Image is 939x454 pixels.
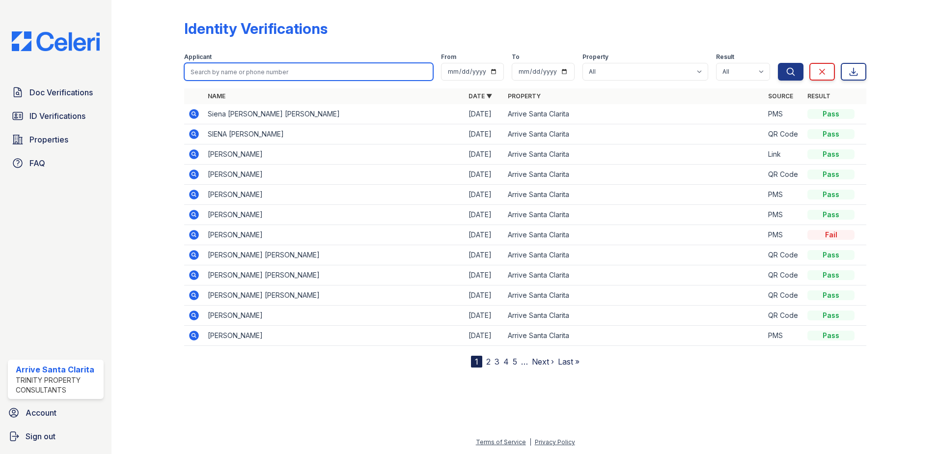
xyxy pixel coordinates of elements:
[465,245,504,265] td: [DATE]
[471,356,482,368] div: 1
[204,306,465,326] td: [PERSON_NAME]
[16,364,100,375] div: Arrive Santa Clarita
[204,104,465,124] td: Siena [PERSON_NAME] [PERSON_NAME]
[521,356,528,368] span: …
[465,306,504,326] td: [DATE]
[529,438,531,446] div: |
[184,53,212,61] label: Applicant
[807,190,855,199] div: Pass
[807,311,855,320] div: Pass
[558,357,580,367] a: Last »
[4,426,108,446] a: Sign out
[465,225,504,245] td: [DATE]
[512,53,520,61] label: To
[4,31,108,51] img: CE_Logo_Blue-a8612792a0a2168367f1c8372b55b34899dd931a85d93a1a3d3e32e68fde9ad4.png
[204,285,465,306] td: [PERSON_NAME] [PERSON_NAME]
[504,245,765,265] td: Arrive Santa Clarita
[504,285,765,306] td: Arrive Santa Clarita
[764,285,803,306] td: QR Code
[465,205,504,225] td: [DATE]
[29,110,85,122] span: ID Verifications
[764,306,803,326] td: QR Code
[504,124,765,144] td: Arrive Santa Clarita
[768,92,793,100] a: Source
[716,53,734,61] label: Result
[764,225,803,245] td: PMS
[764,245,803,265] td: QR Code
[204,205,465,225] td: [PERSON_NAME]
[204,265,465,285] td: [PERSON_NAME] [PERSON_NAME]
[184,20,328,37] div: Identity Verifications
[807,170,855,179] div: Pass
[807,129,855,139] div: Pass
[504,185,765,205] td: Arrive Santa Clarita
[513,357,517,367] a: 5
[504,306,765,326] td: Arrive Santa Clarita
[764,144,803,165] td: Link
[16,375,100,395] div: Trinity Property Consultants
[807,331,855,340] div: Pass
[764,265,803,285] td: QR Code
[503,357,509,367] a: 4
[204,144,465,165] td: [PERSON_NAME]
[8,130,104,149] a: Properties
[465,185,504,205] td: [DATE]
[465,326,504,346] td: [DATE]
[26,430,55,442] span: Sign out
[465,124,504,144] td: [DATE]
[4,403,108,423] a: Account
[504,225,765,245] td: Arrive Santa Clarita
[8,153,104,173] a: FAQ
[469,92,492,100] a: Date ▼
[204,165,465,185] td: [PERSON_NAME]
[204,124,465,144] td: SIENA [PERSON_NAME]
[29,134,68,145] span: Properties
[29,86,93,98] span: Doc Verifications
[204,326,465,346] td: [PERSON_NAME]
[504,265,765,285] td: Arrive Santa Clarita
[807,250,855,260] div: Pass
[465,104,504,124] td: [DATE]
[764,185,803,205] td: PMS
[807,230,855,240] div: Fail
[764,205,803,225] td: PMS
[504,326,765,346] td: Arrive Santa Clarita
[504,205,765,225] td: Arrive Santa Clarita
[764,124,803,144] td: QR Code
[764,326,803,346] td: PMS
[532,357,554,367] a: Next ›
[535,438,575,446] a: Privacy Policy
[807,92,830,100] a: Result
[807,109,855,119] div: Pass
[476,438,526,446] a: Terms of Service
[807,149,855,159] div: Pass
[441,53,456,61] label: From
[8,106,104,126] a: ID Verifications
[764,165,803,185] td: QR Code
[204,225,465,245] td: [PERSON_NAME]
[495,357,499,367] a: 3
[807,270,855,280] div: Pass
[204,245,465,265] td: [PERSON_NAME] [PERSON_NAME]
[807,210,855,220] div: Pass
[807,290,855,300] div: Pass
[508,92,541,100] a: Property
[764,104,803,124] td: PMS
[504,144,765,165] td: Arrive Santa Clarita
[208,92,225,100] a: Name
[184,63,433,81] input: Search by name or phone number
[29,157,45,169] span: FAQ
[465,144,504,165] td: [DATE]
[8,83,104,102] a: Doc Verifications
[486,357,491,367] a: 2
[465,285,504,306] td: [DATE]
[582,53,608,61] label: Property
[26,407,56,419] span: Account
[465,265,504,285] td: [DATE]
[504,165,765,185] td: Arrive Santa Clarita
[465,165,504,185] td: [DATE]
[204,185,465,205] td: [PERSON_NAME]
[504,104,765,124] td: Arrive Santa Clarita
